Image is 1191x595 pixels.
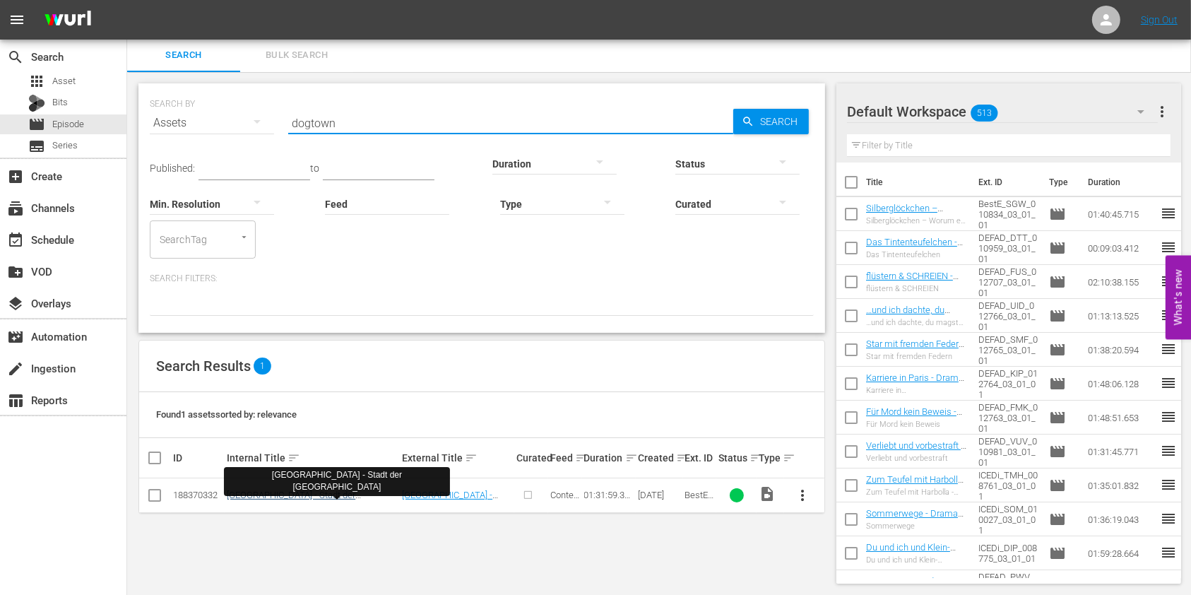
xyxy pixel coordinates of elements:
[34,4,102,37] img: ans4CAIJ8jUAAAAAAAAAAAAAAAAAAAAAAAAgQb4GAAAAAAAAAAAAAAAAAAAAAAAAJMjXAAAAAAAAAAAAAAAAAAAAAAAAgAT5G...
[685,452,715,464] div: Ext. ID
[156,409,297,420] span: Found 1 assets sorted by: relevance
[584,449,634,466] div: Duration
[866,163,970,202] th: Title
[28,95,45,112] div: Bits
[150,273,814,285] p: Search Filters:
[866,542,956,563] a: Du und ich und Klein-Paris - Drama
[971,98,997,128] span: 513
[1049,206,1066,223] span: Episode
[150,103,274,143] div: Assets
[786,478,820,512] button: more_vert
[1160,578,1177,595] span: reorder
[866,420,967,429] div: Für Mord kein Beweis
[1160,205,1177,222] span: reorder
[249,47,345,64] span: Bulk Search
[973,401,1044,435] td: DEFAD_FMK_012763_03_01_01
[1049,443,1066,460] span: Episode
[866,555,967,565] div: Du und ich und Klein-[GEOGRAPHIC_DATA]
[1041,163,1079,202] th: Type
[173,490,223,500] div: 188370332
[150,163,195,174] span: Published:
[1082,231,1160,265] td: 00:09:03.412
[1160,442,1177,459] span: reorder
[970,163,1041,202] th: Ext. ID
[973,333,1044,367] td: DEFAD_SMF_012765_03_01_01
[1079,163,1164,202] th: Duration
[1160,544,1177,561] span: reorder
[1049,240,1066,257] span: Episode
[676,452,689,464] span: sort
[866,284,967,293] div: flüstern & SCHREIEN
[973,231,1044,265] td: DEFAD_DTT_010959_03_01_01
[1049,375,1066,392] span: Episode
[7,168,24,185] span: Create
[795,487,812,504] span: more_vert
[973,435,1044,469] td: DEFAD_VUV_010981_03_01_01
[1082,197,1160,231] td: 01:40:45.715
[8,11,25,28] span: menu
[973,502,1044,536] td: ICEDi_SOM_010027_03_01_01
[288,452,300,464] span: sort
[1154,103,1171,120] span: more_vert
[1154,95,1171,129] button: more_vert
[973,367,1044,401] td: DEFAD_KIP_012764_03_01_01
[866,372,964,394] a: Karriere in Paris - Drama sw
[1160,307,1177,324] span: reorder
[7,49,24,66] span: Search
[1049,545,1066,562] span: Episode
[1049,273,1066,290] span: Episode
[866,305,950,326] a: …und ich dachte, du magst mich - Drama
[156,358,251,375] span: Search Results
[7,200,24,217] span: Channels
[516,452,546,464] div: Curated
[1082,333,1160,367] td: 01:38:20.594
[866,338,964,360] a: Star mit fremden Federn - Drama, Comedy sw
[28,73,45,90] span: Asset
[28,116,45,133] span: Episode
[1082,536,1160,570] td: 01:59:28.664
[1160,408,1177,425] span: reorder
[227,449,398,466] div: Internal Title
[550,449,580,466] div: Feed
[1166,256,1191,340] button: Open Feedback Widget
[718,449,754,466] div: Status
[52,95,68,110] span: Bits
[866,508,964,529] a: Sommerwege - Drama sw
[584,490,634,500] div: 01:31:59.360
[310,163,319,174] span: to
[1160,341,1177,358] span: reorder
[1082,502,1160,536] td: 01:36:19.043
[1160,239,1177,256] span: reorder
[28,138,45,155] span: Series
[685,490,714,543] span: BestE_DOG_012542_03_01_01
[7,329,24,346] span: Automation
[973,299,1044,333] td: DEFAD_UID_012766_03_01_01
[759,485,776,502] span: Video
[1160,375,1177,391] span: reorder
[7,360,24,377] span: Ingestion
[237,230,251,244] button: Open
[402,449,512,466] div: External Title
[1082,469,1160,502] td: 01:35:01.832
[1049,409,1066,426] span: Episode
[575,452,588,464] span: sort
[866,488,967,497] div: Zum Teufel mit Harbolla - Eine Geschichte aus dem Jahre 1956
[759,449,781,466] div: Type
[866,237,963,258] a: Das Tintenteufelchen - Kids & Family, Trickfilm
[733,109,809,134] button: Search
[973,469,1044,502] td: ICEDi_TMH_008761_03_01_01
[52,74,76,88] span: Asset
[1082,367,1160,401] td: 01:48:06.128
[1049,511,1066,528] span: Episode
[866,386,967,395] div: Karriere in [GEOGRAPHIC_DATA]
[973,265,1044,299] td: DEFAD_FUS_012707_03_01_01
[402,490,498,522] a: [GEOGRAPHIC_DATA] - Stadt der [GEOGRAPHIC_DATA]
[550,490,579,511] span: Content
[866,440,966,461] a: Verliebt und vorbestraft - Drama, Romance
[749,452,762,464] span: sort
[866,352,967,361] div: Star mit fremden Federn
[1082,401,1160,435] td: 01:48:51.653
[638,490,681,500] div: [DATE]
[7,232,24,249] span: Schedule
[1160,273,1177,290] span: reorder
